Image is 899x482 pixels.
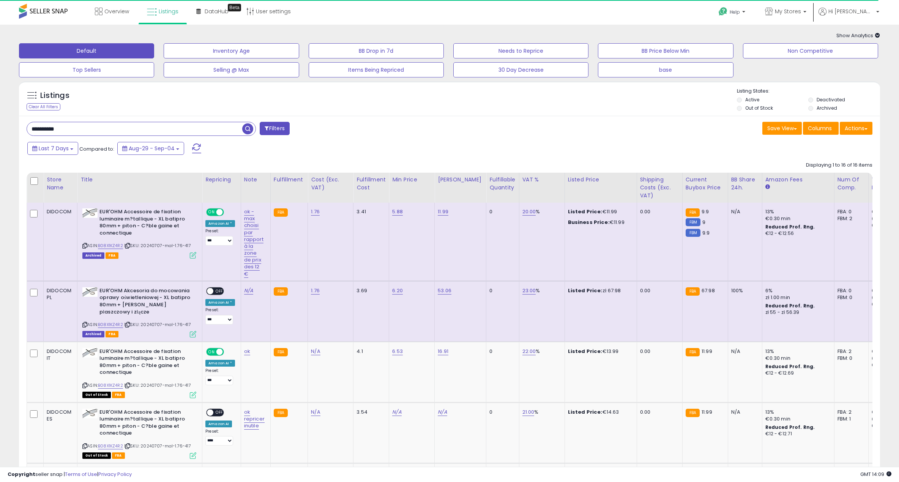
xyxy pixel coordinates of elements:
[568,208,631,215] div: €11.99
[213,288,226,294] span: OFF
[311,348,320,355] a: N/A
[522,409,559,416] div: %
[205,360,235,367] div: Amazon AI *
[80,176,199,184] div: Title
[274,409,288,417] small: FBA
[205,228,235,246] div: Preset:
[356,208,383,215] div: 3.41
[713,1,753,25] a: Help
[392,287,403,295] a: 6.20
[568,348,602,355] b: Listed Price:
[47,176,74,192] div: Store Name
[438,408,447,416] a: N/A
[872,216,882,222] small: (0%)
[82,348,98,358] img: 21TnSzOqVqL._SL40_.jpg
[205,176,238,184] div: Repricing
[207,209,216,216] span: ON
[840,122,872,135] button: Actions
[82,409,196,458] div: ASIN:
[274,287,288,296] small: FBA
[598,62,733,77] button: base
[489,409,513,416] div: 0
[438,348,448,355] a: 16.91
[47,409,71,422] div: DIDOCOM ES
[82,287,98,297] img: 21TnSzOqVqL._SL40_.jpg
[19,62,154,77] button: Top Sellers
[837,176,865,192] div: Num of Comp.
[65,471,97,478] a: Terms of Use
[730,9,740,15] span: Help
[207,348,216,355] span: ON
[686,287,700,296] small: FBA
[837,355,863,362] div: FBM: 0
[124,443,191,449] span: | SKU: 20240707-mal-1.76-417
[309,62,444,77] button: Items Being Repriced
[765,431,828,437] div: €12 - €12.71
[743,43,878,58] button: Non Competitive
[702,348,712,355] span: 11.99
[837,208,863,215] div: FBA: 0
[686,208,700,217] small: FBA
[765,230,828,237] div: €12 - €12.56
[702,219,705,226] span: 9
[82,208,196,258] div: ASIN:
[40,90,69,101] h5: Listings
[489,176,516,192] div: Fulfillable Quantity
[260,122,289,135] button: Filters
[765,215,828,222] div: €0.30 min
[872,295,882,301] small: (0%)
[731,409,756,416] div: N/A
[244,287,253,295] a: N/A
[228,4,241,11] div: Tooltip anchor
[765,355,828,362] div: €0.30 min
[356,348,383,355] div: 4.1
[104,8,129,15] span: Overview
[223,209,235,216] span: OFF
[765,208,828,215] div: 13%
[205,368,235,385] div: Preset:
[82,392,111,398] span: All listings that are currently out of stock and unavailable for purchase on Amazon
[205,299,235,306] div: Amazon AI *
[828,8,874,15] span: Hi [PERSON_NAME]
[82,287,196,337] div: ASIN:
[47,208,71,215] div: DIDOCOM
[568,409,631,416] div: €14.63
[27,103,60,110] div: Clear All Filters
[99,348,192,378] b: EUR'OHM Accessoire de fixation luminaire m?tallique - XL batipro 80mm + piton - C?ble gaine et co...
[244,208,263,278] a: ok - max choisi par rapport à la zone de prix des 12 €
[745,105,773,111] label: Out of Stock
[640,287,677,294] div: 0.00
[640,348,677,355] div: 0.00
[356,409,383,416] div: 3.54
[19,43,154,58] button: Default
[438,208,448,216] a: 11.99
[98,382,123,389] a: B08X1KZ4R2
[356,287,383,294] div: 3.69
[124,321,191,328] span: | SKU: 20240707-mal-1.76-417
[244,176,267,184] div: Note
[311,408,320,416] a: N/A
[106,331,118,337] span: FBA
[765,409,828,416] div: 13%
[568,219,631,226] div: €11.99
[82,409,98,418] img: 21TnSzOqVqL._SL40_.jpg
[274,208,288,217] small: FBA
[686,229,700,237] small: FBM
[98,471,132,478] a: Privacy Policy
[640,208,677,215] div: 0.00
[438,287,451,295] a: 53.06
[568,176,634,184] div: Listed Price
[27,142,78,155] button: Last 7 Days
[244,348,250,355] a: ok
[522,208,559,215] div: %
[731,348,756,355] div: N/A
[837,294,863,301] div: FBM: 0
[803,122,839,135] button: Columns
[99,208,192,238] b: EUR'OHM Accessoire de fixation luminaire m?tallique - XL batipro 80mm + piton - C?ble gaine et co...
[98,443,123,449] a: B08X1KZ4R2
[765,424,815,430] b: Reduced Prof. Rng.
[640,176,679,200] div: Shipping Costs (Exc. VAT)
[817,105,837,111] label: Archived
[745,96,759,103] label: Active
[765,176,831,184] div: Amazon Fees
